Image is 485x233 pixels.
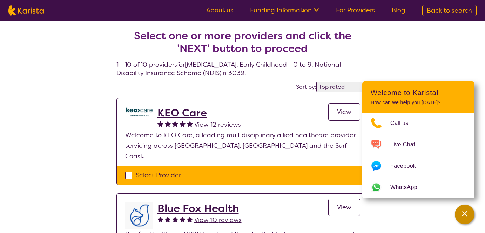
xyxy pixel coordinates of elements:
[125,29,361,55] h2: Select one or more providers and click the 'NEXT' button to proceed
[157,202,242,215] a: Blue Fox Health
[165,216,171,222] img: fullstar
[194,215,242,225] a: View 10 reviews
[371,100,466,106] p: How can we help you [DATE]?
[337,203,351,212] span: View
[165,121,171,127] img: fullstar
[455,205,474,224] button: Channel Menu
[337,108,351,116] span: View
[8,5,44,16] img: Karista logo
[157,107,241,119] a: KEO Care
[194,216,242,224] span: View 10 reviews
[180,121,186,127] img: fullstar
[362,113,474,198] ul: Choose channel
[194,120,241,129] span: View 12 reviews
[328,199,360,216] a: View
[390,139,424,150] span: Live Chat
[390,182,426,193] span: WhatsApp
[390,118,417,128] span: Call us
[180,216,186,222] img: fullstar
[390,161,424,171] span: Facebook
[172,216,178,222] img: fullstar
[392,6,405,14] a: Blog
[296,83,316,91] label: Sort by:
[116,13,369,77] h4: 1 - 10 of 10 providers for [MEDICAL_DATA] , Early Childhood - 0 to 9 , National Disability Insura...
[172,121,178,127] img: fullstar
[422,5,477,16] a: Back to search
[250,6,319,14] a: Funding Information
[187,216,193,222] img: fullstar
[362,81,474,198] div: Channel Menu
[125,107,153,117] img: a39ze0iqsfmbvtwnthmw.png
[328,103,360,121] a: View
[194,119,241,130] a: View 12 reviews
[187,121,193,127] img: fullstar
[125,202,153,229] img: lyehhyr6avbivpacwqcf.png
[206,6,233,14] a: About us
[125,130,360,161] p: Welcome to KEO Care, a leading multidisciplinary allied healthcare provider servicing across [GEO...
[362,177,474,198] a: Web link opens in a new tab.
[157,216,163,222] img: fullstar
[371,88,466,97] h2: Welcome to Karista!
[427,6,472,15] span: Back to search
[336,6,375,14] a: For Providers
[157,121,163,127] img: fullstar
